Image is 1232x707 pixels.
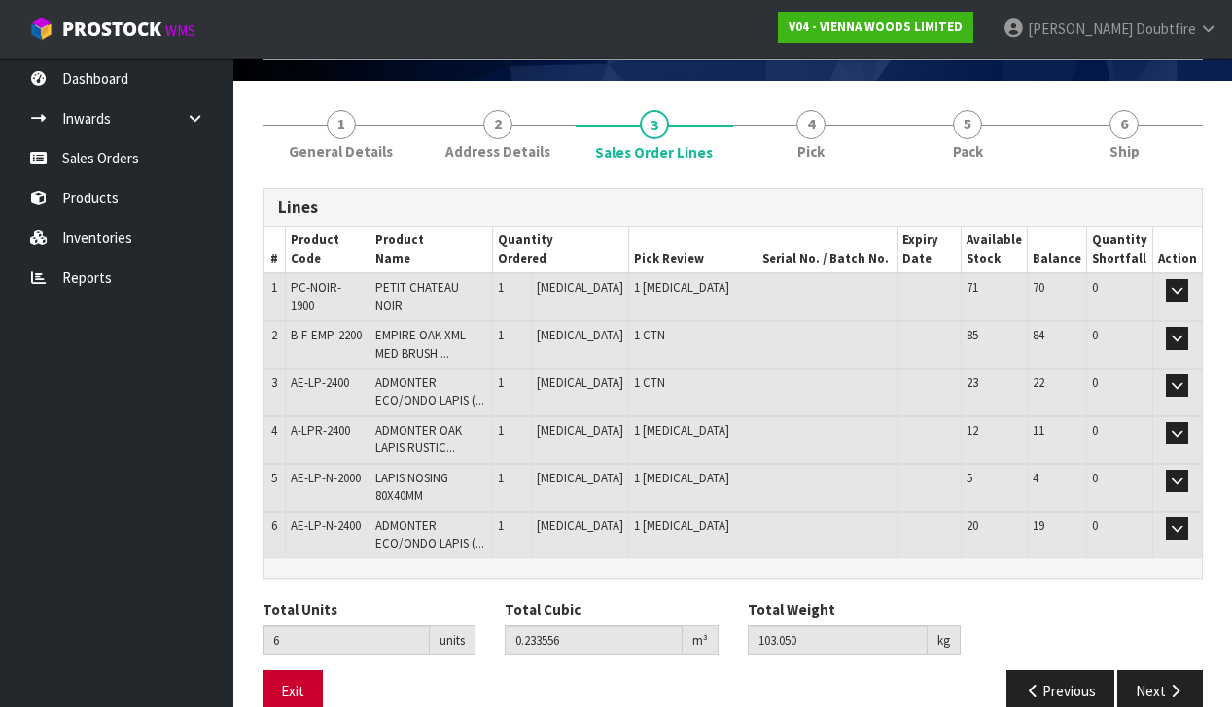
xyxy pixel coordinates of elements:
[1086,227,1152,273] th: Quantity Shortfall
[271,517,277,534] span: 6
[445,141,550,161] span: Address Details
[634,327,665,343] span: 1 CTN
[634,470,729,486] span: 1 [MEDICAL_DATA]
[967,422,978,439] span: 12
[1033,327,1044,343] span: 84
[1028,19,1133,38] span: [PERSON_NAME]
[537,422,623,439] span: [MEDICAL_DATA]
[375,517,484,551] span: ADMONTER ECO/ONDO LAPIS (...
[640,110,669,139] span: 3
[430,625,475,656] div: units
[1092,374,1098,391] span: 0
[748,599,835,619] label: Total Weight
[1092,517,1098,534] span: 0
[165,21,195,40] small: WMS
[291,279,341,313] span: PC-NOIR-1900
[628,227,757,273] th: Pick Review
[498,470,504,486] span: 1
[1152,227,1202,273] th: Action
[483,110,512,139] span: 2
[375,374,484,408] span: ADMONTER ECO/ONDO LAPIS (...
[271,279,277,296] span: 1
[291,517,361,534] span: AE-LP-N-2400
[1092,279,1098,296] span: 0
[505,625,682,655] input: Total Cubic
[291,470,361,486] span: AE-LP-N-2000
[291,327,362,343] span: B-F-EMP-2200
[634,279,729,296] span: 1 [MEDICAL_DATA]
[683,625,719,656] div: m³
[1092,327,1098,343] span: 0
[492,227,628,273] th: Quantity Ordered
[278,198,1187,217] h3: Lines
[263,625,430,655] input: Total Units
[797,141,825,161] span: Pick
[271,470,277,486] span: 5
[264,227,286,273] th: #
[289,141,393,161] span: General Details
[1033,374,1044,391] span: 22
[789,18,963,35] strong: V04 - VIENNA WOODS LIMITED
[1109,141,1140,161] span: Ship
[537,327,623,343] span: [MEDICAL_DATA]
[967,279,978,296] span: 71
[967,327,978,343] span: 85
[1136,19,1196,38] span: Doubtfire
[1033,279,1044,296] span: 70
[271,374,277,391] span: 3
[967,517,978,534] span: 20
[291,374,349,391] span: AE-LP-2400
[1092,422,1098,439] span: 0
[327,110,356,139] span: 1
[498,422,504,439] span: 1
[375,422,462,456] span: ADMONTER OAK LAPIS RUSTIC...
[634,422,729,439] span: 1 [MEDICAL_DATA]
[263,599,337,619] label: Total Units
[498,374,504,391] span: 1
[375,279,459,313] span: PETIT CHATEAU NOIR
[537,470,623,486] span: [MEDICAL_DATA]
[961,227,1027,273] th: Available Stock
[1033,470,1038,486] span: 4
[498,279,504,296] span: 1
[62,17,161,42] span: ProStock
[498,327,504,343] span: 1
[757,227,898,273] th: Serial No. / Batch No.
[898,227,962,273] th: Expiry Date
[1033,517,1044,534] span: 19
[29,17,53,41] img: cube-alt.png
[537,517,623,534] span: [MEDICAL_DATA]
[1033,422,1044,439] span: 11
[271,422,277,439] span: 4
[1027,227,1086,273] th: Balance
[1109,110,1139,139] span: 6
[286,227,370,273] th: Product Code
[634,374,665,391] span: 1 CTN
[928,625,961,656] div: kg
[505,599,581,619] label: Total Cubic
[748,625,928,655] input: Total Weight
[1092,470,1098,486] span: 0
[595,142,713,162] span: Sales Order Lines
[796,110,826,139] span: 4
[370,227,493,273] th: Product Name
[537,374,623,391] span: [MEDICAL_DATA]
[953,110,982,139] span: 5
[271,327,277,343] span: 2
[375,327,466,361] span: EMPIRE OAK XML MED BRUSH ...
[634,517,729,534] span: 1 [MEDICAL_DATA]
[498,517,504,534] span: 1
[291,422,350,439] span: A-LPR-2400
[967,374,978,391] span: 23
[537,279,623,296] span: [MEDICAL_DATA]
[967,470,972,486] span: 5
[375,470,448,504] span: LAPIS NOSING 80X40MM
[953,141,983,161] span: Pack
